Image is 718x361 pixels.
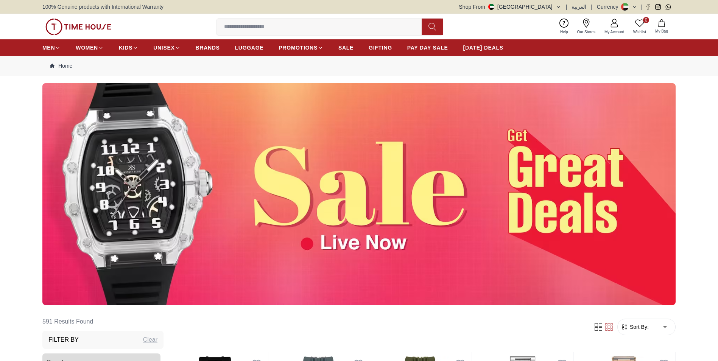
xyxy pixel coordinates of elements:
[42,44,55,51] span: MEN
[235,41,264,54] a: LUGGAGE
[459,3,561,11] button: Shop From[GEOGRAPHIC_DATA]
[488,4,494,10] img: United Arab Emirates
[42,313,164,331] h6: 591 Results Found
[566,3,567,11] span: |
[643,17,649,23] span: 0
[338,41,354,54] a: SALE
[153,41,180,54] a: UNISEX
[557,29,571,35] span: Help
[119,41,138,54] a: KIDS
[279,44,318,51] span: PROMOTIONS
[655,4,661,10] a: Instagram
[651,18,673,36] button: My Bag
[42,3,164,11] span: 100% Genuine products with International Warranty
[369,44,392,51] span: GIFTING
[573,17,600,36] a: Our Stores
[196,44,220,51] span: BRANDS
[407,44,448,51] span: PAY DAY SALE
[153,44,174,51] span: UNISEX
[42,41,61,54] a: MEN
[463,41,503,54] a: [DATE] DEALS
[628,323,649,331] span: Sort By:
[76,44,98,51] span: WOMEN
[621,323,649,331] button: Sort By:
[196,41,220,54] a: BRANDS
[50,62,72,70] a: Home
[597,3,621,11] div: Currency
[235,44,264,51] span: LUGGAGE
[652,28,671,34] span: My Bag
[119,44,132,51] span: KIDS
[556,17,573,36] a: Help
[572,3,586,11] button: العربية
[591,3,592,11] span: |
[463,44,503,51] span: [DATE] DEALS
[369,41,392,54] a: GIFTING
[42,83,676,305] img: ...
[45,19,111,35] img: ...
[629,17,651,36] a: 0Wishlist
[645,4,651,10] a: Facebook
[630,29,649,35] span: Wishlist
[48,335,79,344] h3: Filter By
[640,3,642,11] span: |
[76,41,104,54] a: WOMEN
[42,56,676,76] nav: Breadcrumb
[574,29,598,35] span: Our Stores
[338,44,354,51] span: SALE
[665,4,671,10] a: Whatsapp
[279,41,323,54] a: PROMOTIONS
[407,41,448,54] a: PAY DAY SALE
[601,29,627,35] span: My Account
[143,335,157,344] div: Clear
